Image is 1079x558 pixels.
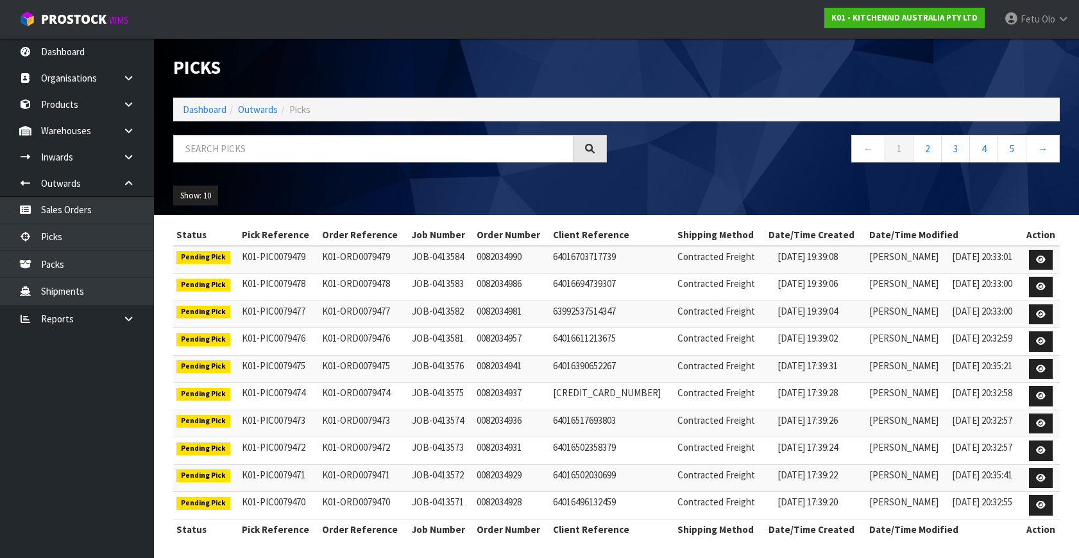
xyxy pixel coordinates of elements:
[677,441,755,453] span: Contracted Freight
[319,274,408,301] td: K01-ORD0079478
[473,225,550,245] th: Order Number
[409,355,473,383] td: JOB-0413576
[949,301,1021,328] td: [DATE] 20:33:00
[774,383,866,410] td: [DATE] 17:39:28
[239,328,319,356] td: K01-PIC0079476
[289,103,310,116] span: Picks
[319,519,408,539] th: Order Reference
[473,246,550,274] td: 0082034990
[866,519,1021,539] th: Date/Time Modified
[1021,13,1040,25] span: Fetu
[677,250,755,263] span: Contracted Freight
[319,225,408,245] th: Order Reference
[774,492,866,519] td: [DATE] 17:39:20
[1021,225,1060,245] th: Action
[949,355,1021,383] td: [DATE] 20:35:21
[409,301,473,328] td: JOB-0413582
[409,464,473,492] td: JOB-0413572
[765,519,866,539] th: Date/Time Created
[866,383,949,410] td: [PERSON_NAME]
[239,383,319,410] td: K01-PIC0079474
[998,135,1026,162] a: 5
[866,410,949,437] td: [PERSON_NAME]
[238,103,278,116] a: Outwards
[866,464,949,492] td: [PERSON_NAME]
[473,437,550,465] td: 0082034931
[473,383,550,410] td: 0082034937
[109,14,129,26] small: WMS
[239,410,319,437] td: K01-PIC0079473
[550,410,674,437] td: 64016517693803
[774,355,866,383] td: [DATE] 17:39:31
[319,410,408,437] td: K01-ORD0079473
[409,328,473,356] td: JOB-0413581
[677,277,755,290] span: Contracted Freight
[550,246,674,274] td: 64016703717739
[550,301,674,328] td: 63992537514347
[949,383,1021,410] td: [DATE] 20:32:58
[831,12,978,23] strong: K01 - KITCHENAID AUSTRALIA PTY LTD
[239,274,319,301] td: K01-PIC0079478
[239,492,319,519] td: K01-PIC0079470
[239,464,319,492] td: K01-PIC0079471
[866,246,949,274] td: [PERSON_NAME]
[677,414,755,426] span: Contracted Freight
[774,301,866,328] td: [DATE] 19:39:04
[677,469,755,481] span: Contracted Freight
[176,333,230,346] span: Pending Pick
[550,519,674,539] th: Client Reference
[550,274,674,301] td: 64016694739307
[319,492,408,519] td: K01-ORD0079470
[239,355,319,383] td: K01-PIC0079475
[239,519,319,539] th: Pick Reference
[473,328,550,356] td: 0082034957
[885,135,913,162] a: 1
[239,437,319,465] td: K01-PIC0079472
[239,301,319,328] td: K01-PIC0079477
[677,332,755,344] span: Contracted Freight
[319,301,408,328] td: K01-ORD0079477
[173,519,239,539] th: Status
[319,355,408,383] td: K01-ORD0079475
[1026,135,1060,162] a: →
[949,246,1021,274] td: [DATE] 20:33:01
[319,328,408,356] td: K01-ORD0079476
[176,415,230,428] span: Pending Pick
[550,355,674,383] td: 64016390652267
[677,496,755,508] span: Contracted Freight
[176,388,230,401] span: Pending Pick
[41,11,106,28] span: ProStock
[409,274,473,301] td: JOB-0413583
[550,492,674,519] td: 64016496132459
[473,492,550,519] td: 0082034928
[1042,13,1055,25] span: Olo
[473,464,550,492] td: 0082034929
[851,135,885,162] a: ←
[765,225,866,245] th: Date/Time Created
[473,519,550,539] th: Order Number
[866,328,949,356] td: [PERSON_NAME]
[409,225,473,245] th: Job Number
[774,464,866,492] td: [DATE] 17:39:22
[774,437,866,465] td: [DATE] 17:39:24
[239,246,319,274] td: K01-PIC0079479
[176,306,230,318] span: Pending Pick
[1021,519,1060,539] th: Action
[550,225,674,245] th: Client Reference
[19,11,35,27] img: cube-alt.png
[949,328,1021,356] td: [DATE] 20:32:59
[409,383,473,410] td: JOB-0413575
[473,355,550,383] td: 0082034941
[550,464,674,492] td: 64016502030699
[677,305,755,317] span: Contracted Freight
[866,492,949,519] td: [PERSON_NAME]
[319,437,408,465] td: K01-ORD0079472
[674,225,766,245] th: Shipping Method
[774,246,866,274] td: [DATE] 19:39:08
[969,135,998,162] a: 4
[913,135,942,162] a: 2
[674,519,766,539] th: Shipping Method
[176,469,230,482] span: Pending Pick
[866,355,949,383] td: [PERSON_NAME]
[866,301,949,328] td: [PERSON_NAME]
